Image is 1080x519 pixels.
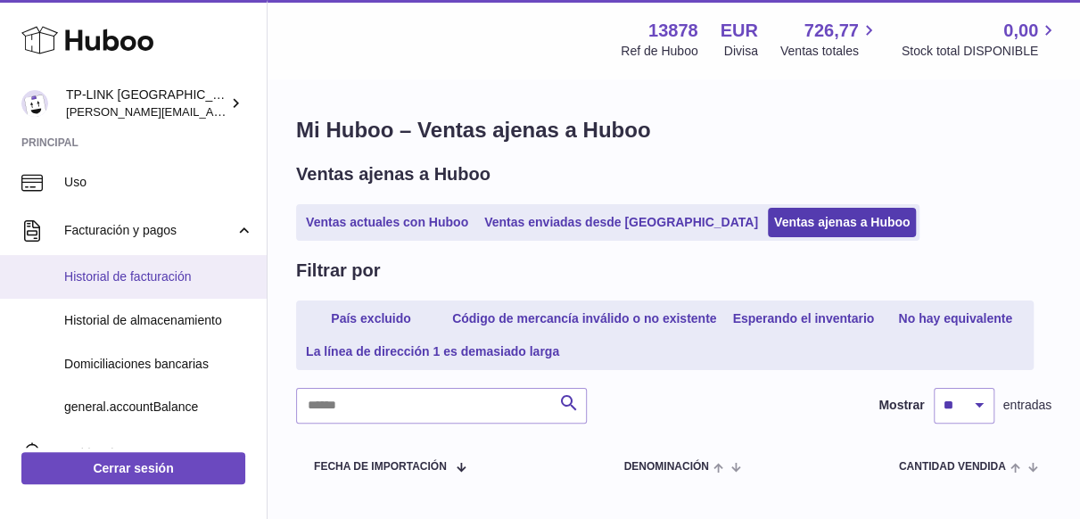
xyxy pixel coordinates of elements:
[478,208,764,237] a: Ventas enviadas desde [GEOGRAPHIC_DATA]
[296,116,1051,144] h1: Mi Huboo – Ventas ajenas a Huboo
[726,304,880,334] a: Esperando el inventario
[1003,397,1051,414] span: entradas
[902,19,1059,60] a: 0,00 Stock total DISPONIBLE
[64,268,253,285] span: Historial de facturación
[64,356,253,373] span: Domiciliaciones bancarias
[878,397,924,414] label: Mostrar
[64,399,253,416] span: general.accountBalance
[300,337,565,367] a: La línea de dirección 1 es demasiado larga
[721,19,758,43] strong: EUR
[1003,19,1038,43] span: 0,00
[804,19,859,43] span: 726,77
[780,43,879,60] span: Ventas totales
[300,208,474,237] a: Ventas actuales con Huboo
[21,90,48,117] img: celia.yan@tp-link.com
[884,304,1026,334] a: No hay equivalente
[64,222,235,239] span: Facturación y pagos
[768,208,917,237] a: Ventas ajenas a Huboo
[902,43,1059,60] span: Stock total DISPONIBLE
[899,461,1006,473] span: Cantidad vendida
[21,452,245,484] a: Cerrar sesión
[780,19,879,60] a: 726,77 Ventas totales
[724,43,758,60] div: Divisa
[314,461,447,473] span: Fecha de importación
[64,312,253,329] span: Historial de almacenamiento
[296,162,491,186] h2: Ventas ajenas a Huboo
[66,86,227,120] div: TP-LINK [GEOGRAPHIC_DATA], SOCIEDAD LIMITADA
[300,304,442,334] a: País excluido
[446,304,722,334] a: Código de mercancía inválido o no existente
[64,445,253,462] span: Incidencias
[648,19,698,43] strong: 13878
[621,43,697,60] div: Ref de Huboo
[66,104,358,119] span: [PERSON_NAME][EMAIL_ADDRESS][DOMAIN_NAME]
[623,461,708,473] span: Denominación
[64,174,253,191] span: Uso
[296,259,380,283] h2: Filtrar por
